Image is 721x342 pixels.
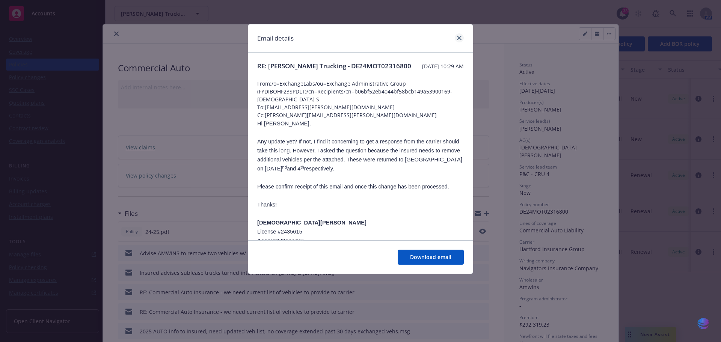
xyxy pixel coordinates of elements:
span: Account Manager [257,238,303,244]
span: License #2435615 [257,229,302,235]
img: svg+xml;base64,PHN2ZyB3aWR0aD0iMzQiIGhlaWdodD0iMzQiIHZpZXdCb3g9IjAgMCAzNCAzNCIgZmlsbD0ibm9uZSIgeG... [697,317,710,331]
span: [DEMOGRAPHIC_DATA][PERSON_NAME] [257,220,367,226]
button: Download email [398,250,464,265]
span: Download email [410,253,451,261]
